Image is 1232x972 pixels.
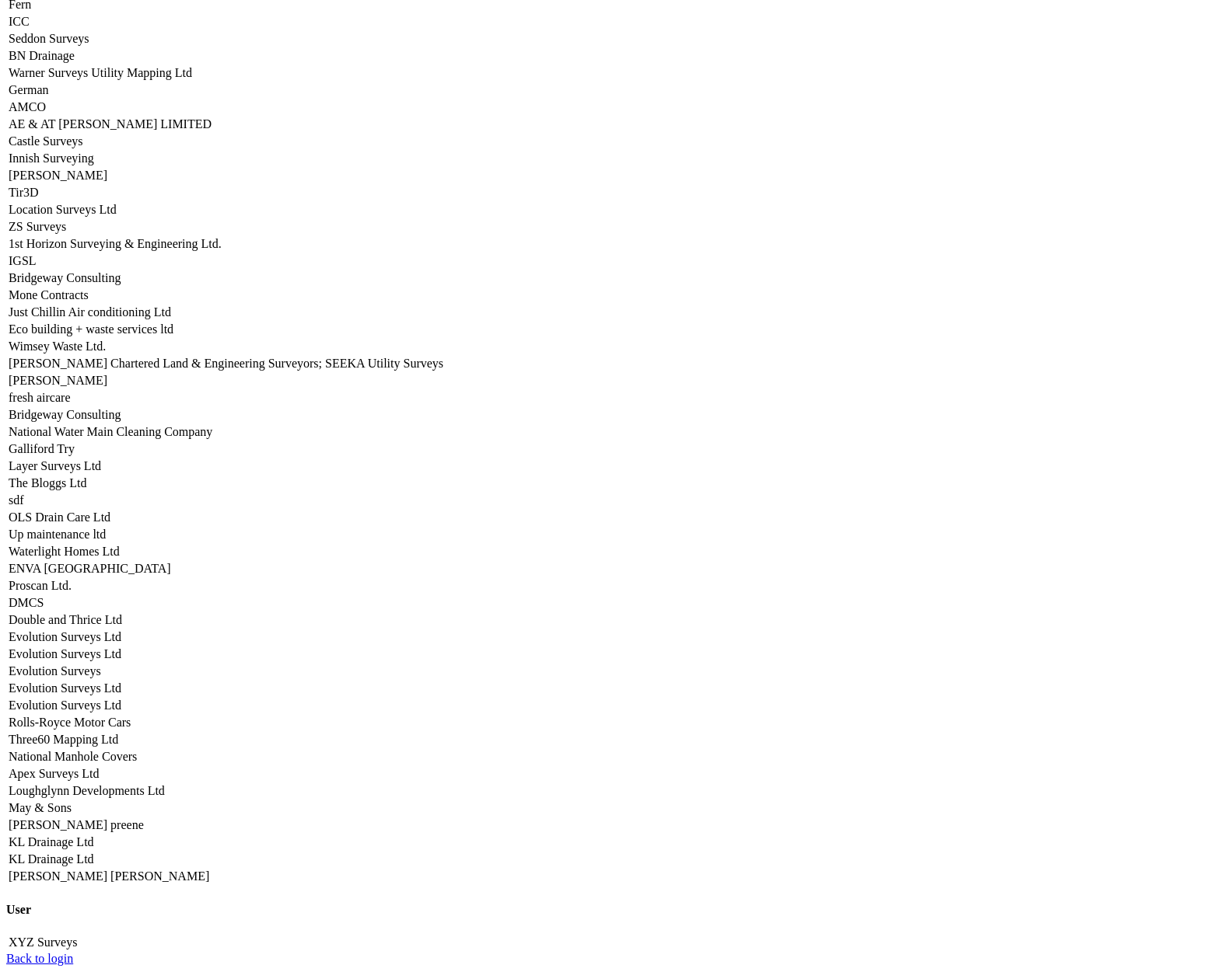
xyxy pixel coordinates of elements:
[9,630,121,643] a: Evolution Surveys Ltd
[9,579,72,592] a: Proscan Ltd.
[9,818,144,831] a: [PERSON_NAME] preene
[9,681,121,695] a: Evolution Surveys Ltd
[9,784,165,797] a: Loughglynn Developments Ltd
[9,562,171,575] a: ENVA [GEOGRAPHIC_DATA]
[9,647,121,660] a: Evolution Surveys Ltd
[9,100,46,113] a: AMCO
[9,220,66,233] a: ZS Surveys
[9,340,106,353] a: Wimsey Waste Ltd.
[9,391,71,404] a: fresh aircare
[9,66,192,79] a: Warner Surveys Utility Mapping Ltd
[9,49,75,62] a: BN Drainage
[9,852,94,866] a: KL Drainage Ltd
[9,134,83,148] a: Castle Surveys
[9,374,107,387] a: [PERSON_NAME]
[9,750,137,763] a: National Manhole Covers
[9,476,86,489] a: The Bloggs Ltd
[9,408,121,421] a: Bridgeway Consulting
[9,664,101,678] a: Evolution Surveys
[9,322,173,336] a: Eco building + waste services ltd
[9,869,209,883] a: [PERSON_NAME] [PERSON_NAME]
[9,733,118,746] a: Three60 Mapping Ltd
[9,169,107,182] a: [PERSON_NAME]
[9,613,122,626] a: Double and Thrice Ltd
[9,545,120,558] a: Waterlight Homes Ltd
[9,83,49,96] a: German
[9,767,99,780] a: Apex Surveys Ltd
[9,528,106,541] a: Up maintenance ltd
[9,305,171,319] a: Just Chillin Air conditioning Ltd
[6,903,1226,917] h4: User
[9,835,94,848] a: KL Drainage Ltd
[9,425,212,438] a: National Water Main Cleaning Company
[9,801,72,814] a: May & Sons
[9,203,117,216] a: Location Surveys Ltd
[9,288,89,301] a: Mone Contracts
[9,716,131,729] a: Rolls-Royce Motor Cars
[9,15,30,28] a: ICC
[9,935,77,949] a: XYZ Surveys
[6,952,73,965] a: Back to login
[9,357,443,370] a: [PERSON_NAME] Chartered Land & Engineering Surveyors; SEEKA Utility Surveys
[9,596,44,609] a: DMCS
[9,699,121,712] a: Evolution Surveys Ltd
[9,254,36,267] a: IGSL
[9,152,94,165] a: Innish Surveying
[9,186,39,199] a: Tir3D
[9,493,24,507] a: sdf
[9,117,212,131] a: AE & AT [PERSON_NAME] LIMITED
[9,510,110,524] a: OLS Drain Care Ltd
[9,442,75,455] a: Galliford Try
[9,32,89,45] a: Seddon Surveys
[9,237,222,250] a: 1st Horizon Surveying & Engineering Ltd.
[9,271,121,284] a: Bridgeway Consulting
[9,459,101,472] a: Layer Surveys Ltd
